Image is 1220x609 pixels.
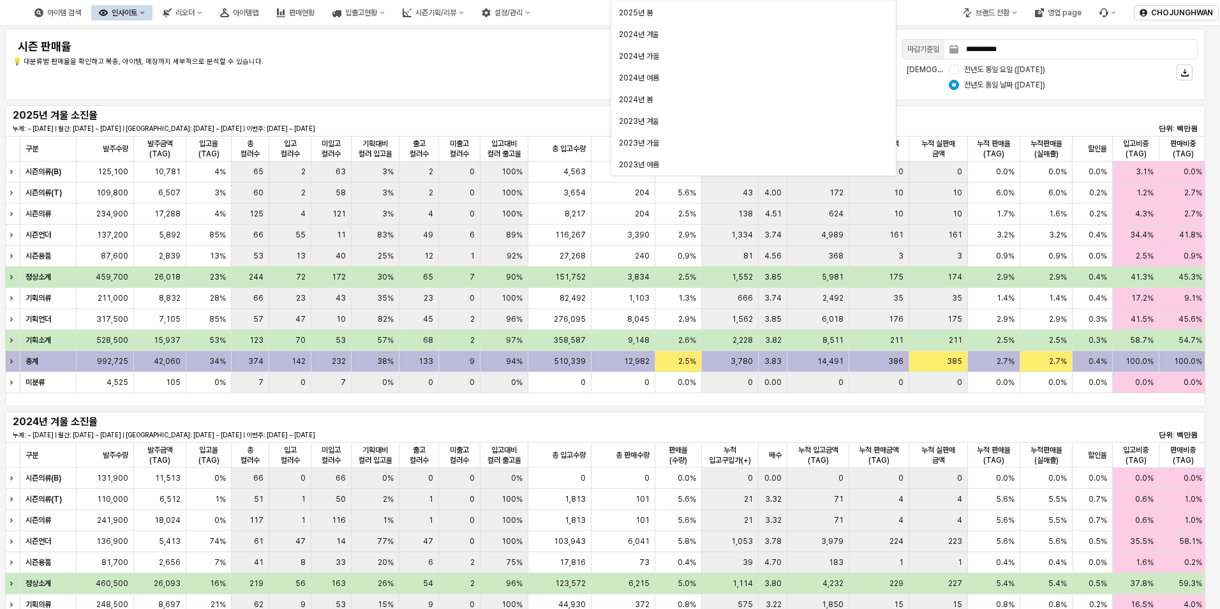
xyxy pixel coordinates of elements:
[764,188,782,198] span: 4.00
[502,209,523,219] span: 100%
[619,73,881,83] div: 2024년 여름
[1048,188,1067,198] span: 6.0%
[444,139,475,159] span: 미출고 컬러수
[565,209,586,219] span: 8,217
[1089,209,1107,219] span: 0.2%
[159,251,181,261] span: 2,839
[5,531,22,552] div: Expand row
[139,139,181,159] span: 발주금액(TAG)
[98,293,128,303] span: 211,000
[26,144,38,154] span: 구분
[296,293,306,303] span: 23
[301,188,306,198] span: 2
[1151,8,1213,18] p: CHOJUNGHWAN
[506,335,523,345] span: 97%
[889,230,904,240] span: 161
[948,272,962,282] span: 174
[209,335,226,345] span: 53%
[1131,272,1154,282] span: 41.3%
[295,335,306,345] span: 70
[554,314,586,324] span: 276,095
[377,293,394,303] span: 35%
[210,251,226,261] span: 13%
[997,230,1015,240] span: 3.2%
[893,293,904,303] span: 35
[154,209,181,219] span: 17,288
[325,5,392,20] div: 입출고현황
[336,251,346,261] span: 40
[628,335,650,345] span: 9,148
[678,314,696,324] span: 2.9%
[13,109,211,122] h5: 2025년 겨울 소진율
[1089,188,1107,198] span: 0.2%
[1089,167,1107,177] span: 0.0%
[470,209,475,219] span: 0
[616,450,650,460] span: 총 판매수량
[506,272,523,282] span: 90%
[1118,445,1154,465] span: 입고비중(TAG)
[1048,167,1067,177] span: 0.0%
[103,144,128,154] span: 발주수량
[560,293,586,303] span: 82,492
[976,8,1009,17] div: 브랜드 전환
[1135,209,1154,219] span: 4.3%
[560,251,586,261] span: 27,268
[13,57,507,68] p: 💡 대분류별 판매율을 확인하고 복종, 아이템, 매장까지 세부적으로 분석할 수 있습니다.
[296,272,306,282] span: 72
[502,188,523,198] span: 100%
[96,209,128,219] span: 234,900
[486,445,523,465] span: 입고대비 컬러 출고율
[1099,123,1198,134] p: 단위: 백만원
[249,272,264,282] span: 244
[553,335,586,345] span: 358,587
[1088,450,1107,460] span: 할인율
[154,167,181,177] span: 10,781
[191,445,226,465] span: 입고율(TAG)
[158,188,181,198] span: 6,507
[103,450,128,460] span: 발주수량
[1136,167,1154,177] span: 3.1%
[552,144,586,154] span: 총 입고수량
[377,272,394,282] span: 30%
[1025,139,1067,159] span: 누적판매율(실매출)
[424,293,433,303] span: 23
[175,8,195,17] div: 리오더
[678,272,696,282] span: 2.5%
[627,314,650,324] span: 8,045
[470,188,475,198] span: 0
[889,314,904,324] span: 176
[470,335,475,345] span: 2
[821,230,844,240] span: 4,989
[429,188,433,198] span: 2
[139,445,181,465] span: 발주금액(TAG)
[423,230,433,240] span: 49
[13,124,803,133] p: 누계: ~ [DATE] | 월간: [DATE] ~ [DATE] | [GEOGRAPHIC_DATA]: [DATE] ~ [DATE] | 이번주: [DATE] ~ [DATE]
[898,251,904,261] span: 3
[996,188,1015,198] span: 6.0%
[296,251,306,261] span: 13
[822,272,844,282] span: 5,981
[1164,139,1201,159] span: 판매비중(TAG)
[5,552,22,573] div: Expand row
[159,230,181,240] span: 5,892
[619,51,881,61] div: 2024년 가을
[764,314,782,324] span: 3.85
[964,64,1045,75] span: 전년도 동일 요일 ([DATE])
[678,335,696,345] span: 2.6%
[1118,139,1154,159] span: 입고비중(TAG)
[1179,272,1202,282] span: 45.3%
[233,8,258,17] div: 아이템맵
[506,314,523,324] span: 96%
[502,293,523,303] span: 100%
[1049,272,1067,282] span: 2.9%
[486,139,523,159] span: 입고대비 컬러 출고율
[423,272,433,282] span: 65
[470,293,475,303] span: 0
[914,445,962,465] span: 누적 실판매 금액
[889,272,904,282] span: 175
[237,445,264,465] span: 총 컬러수
[627,230,650,240] span: 3,390
[337,230,346,240] span: 11
[332,272,346,282] span: 172
[253,230,264,240] span: 66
